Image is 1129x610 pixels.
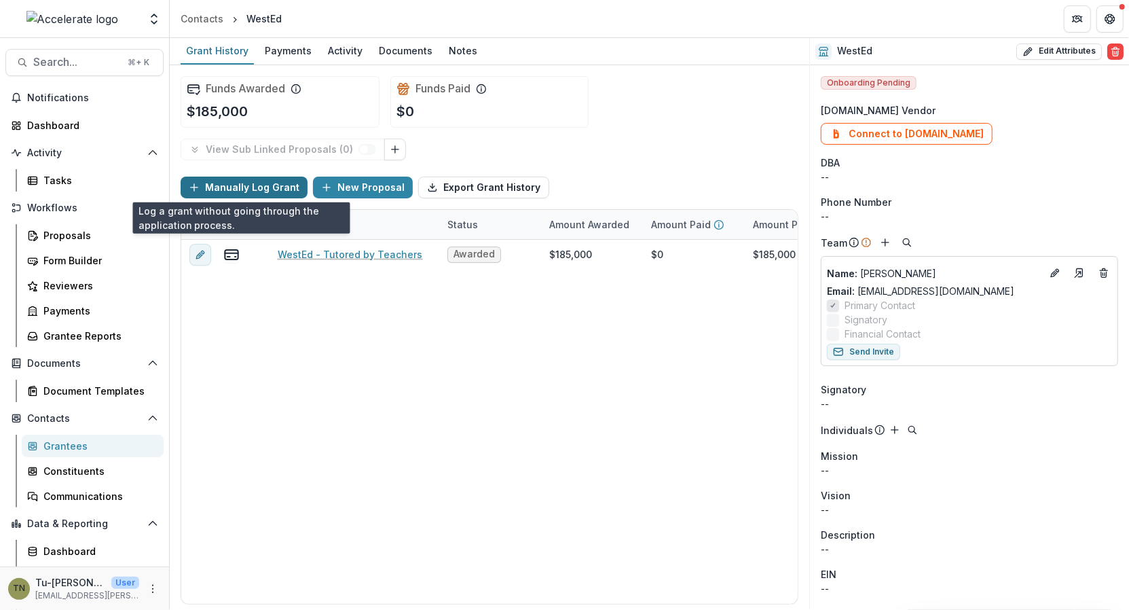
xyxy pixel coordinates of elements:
span: Description [821,528,875,542]
a: Advanced Analytics [22,565,164,588]
p: User [111,577,139,589]
div: Grant Name [270,217,343,232]
button: Link Grants [384,139,406,160]
div: Dashboard [27,118,153,132]
div: $0 [651,247,663,262]
a: Go to contact [1069,262,1090,284]
div: Amount Awarded [541,210,643,239]
button: edit [189,244,211,266]
a: Notes [443,38,483,65]
span: Onboarding Pending [821,76,917,90]
div: Documents [373,41,438,60]
button: Deletes [1096,265,1112,281]
a: Proposals [22,224,164,247]
p: Team [821,236,847,250]
div: -- [821,581,1118,596]
button: Edit [1047,265,1063,281]
a: Grantee Reports [22,325,164,347]
div: -- [821,170,1118,184]
div: Amount Awarded [541,217,637,232]
div: WestEd [246,12,282,26]
a: Contacts [175,9,229,29]
span: [DOMAIN_NAME] Vendor [821,103,936,118]
button: Send Invite [827,344,900,360]
div: -- [821,397,1118,411]
span: Workflows [27,202,142,214]
a: Email: [EMAIL_ADDRESS][DOMAIN_NAME] [827,284,1014,298]
button: Delete [1107,43,1124,60]
img: Accelerate logo [26,11,119,27]
div: Form Builder [43,253,153,268]
a: WestEd - Tutored by Teachers [278,247,422,262]
div: Reviewers [43,279,153,293]
button: Open Data & Reporting [5,513,164,535]
div: Amount Payable [745,210,847,239]
div: $185,000 [549,247,592,262]
button: Connect to [DOMAIN_NAME] [821,123,993,145]
span: Name : [827,268,857,279]
div: $185,000 [753,247,796,262]
p: View Sub Linked Proposals ( 0 ) [206,144,358,156]
button: view-payments [223,247,240,263]
span: Financial Contact [845,327,921,341]
button: Open Workflows [5,197,164,219]
button: Export Grant History [418,177,549,198]
a: Tasks [22,169,164,192]
span: Documents [27,358,142,370]
div: Tasks [43,173,153,187]
button: View Sub Linked Proposals (0) [181,139,385,160]
span: Mission [821,449,858,463]
button: Search... [5,49,164,76]
button: Open Contacts [5,408,164,429]
p: Amount Paid [651,217,711,232]
h2: WestEd [837,46,872,57]
a: Dashboard [22,540,164,562]
span: Vision [821,488,851,503]
div: Document Templates [43,384,153,398]
div: Grantee Reports [43,329,153,343]
nav: breadcrumb [175,9,287,29]
button: Add [887,422,903,438]
button: Open entity switcher [145,5,164,33]
a: Activity [322,38,368,65]
button: Search [904,422,921,438]
h2: Funds Paid [415,82,470,95]
button: Notifications [5,87,164,109]
a: Payments [22,300,164,322]
div: ⌘ + K [125,55,152,70]
span: Search... [33,56,119,69]
a: Grant History [181,38,254,65]
div: Dashboard [43,544,153,558]
button: Edit Attributes [1016,43,1102,60]
div: Status [439,210,541,239]
p: -- [821,542,1118,556]
button: Get Help [1096,5,1124,33]
div: Payments [259,41,317,60]
div: Grant History [181,41,254,60]
p: Tu-[PERSON_NAME] [35,575,106,590]
a: Document Templates [22,380,164,402]
span: Data & Reporting [27,518,142,530]
p: -- [821,503,1118,517]
span: Signatory [821,382,866,397]
span: Awarded [454,249,495,260]
p: Amount Payable [753,217,830,232]
span: Email: [827,285,855,297]
p: -- [821,463,1118,478]
div: Amount Paid [643,210,745,239]
span: Notifications [27,92,158,104]
div: Activity [322,41,368,60]
button: Add [877,234,893,251]
span: Primary Contact [845,298,915,312]
span: Signatory [845,312,887,327]
h2: Funds Awarded [206,82,285,95]
div: Status [439,217,486,232]
a: Documents [373,38,438,65]
div: -- [821,209,1118,223]
button: Search [899,234,915,251]
button: More [145,581,161,597]
div: Grantees [43,439,153,453]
